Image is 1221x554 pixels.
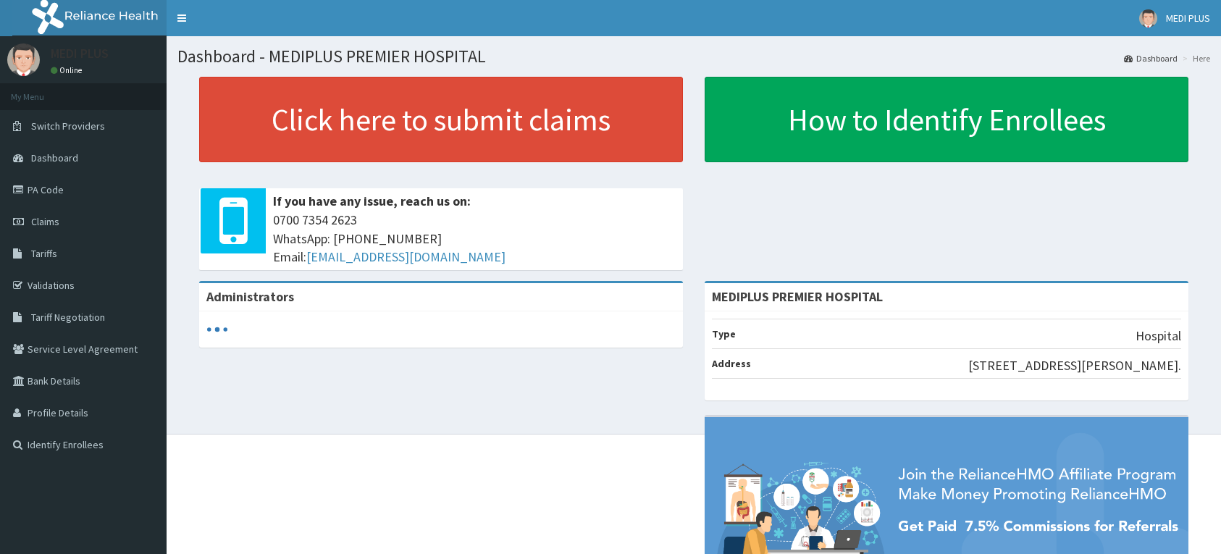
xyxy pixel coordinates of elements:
[31,311,105,324] span: Tariff Negotiation
[7,43,40,76] img: User Image
[1124,52,1178,64] a: Dashboard
[177,47,1210,66] h1: Dashboard - MEDIPLUS PREMIER HOSPITAL
[1136,327,1181,345] p: Hospital
[273,193,471,209] b: If you have any issue, reach us on:
[51,65,85,75] a: Online
[273,211,676,266] span: 0700 7354 2623 WhatsApp: [PHONE_NUMBER] Email:
[1179,52,1210,64] li: Here
[1166,12,1210,25] span: MEDI PLUS
[712,357,751,370] b: Address
[968,356,1181,375] p: [STREET_ADDRESS][PERSON_NAME].
[1139,9,1157,28] img: User Image
[705,77,1188,162] a: How to Identify Enrollees
[206,288,294,305] b: Administrators
[31,247,57,260] span: Tariffs
[712,288,883,305] strong: MEDIPLUS PREMIER HOSPITAL
[306,248,505,265] a: [EMAIL_ADDRESS][DOMAIN_NAME]
[199,77,683,162] a: Click here to submit claims
[31,215,59,228] span: Claims
[206,319,228,340] svg: audio-loading
[31,151,78,164] span: Dashboard
[51,47,109,60] p: MEDI PLUS
[712,327,736,340] b: Type
[31,119,105,133] span: Switch Providers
